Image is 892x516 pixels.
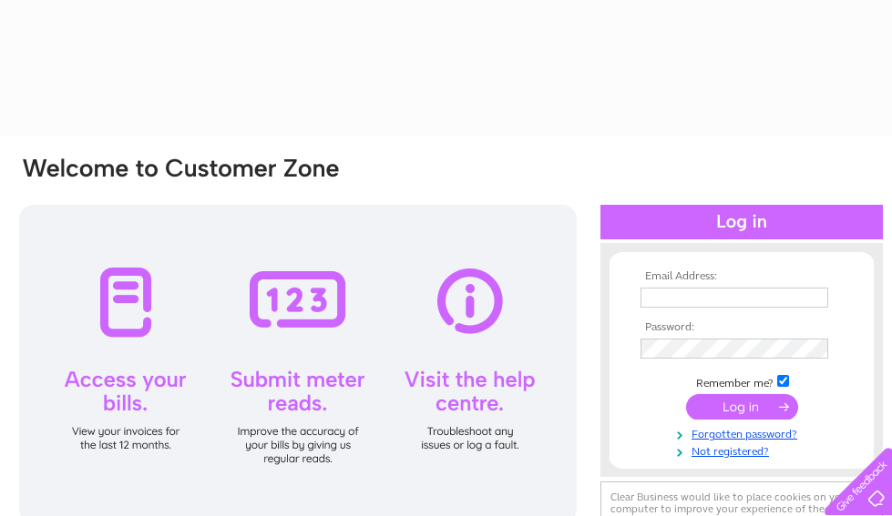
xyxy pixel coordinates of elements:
td: Remember me? [636,372,847,390]
th: Email Address: [636,270,847,283]
a: Not registered? [641,441,847,459]
th: Password: [636,321,847,334]
a: Forgotten password? [641,424,847,441]
input: Submit [686,394,798,420]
